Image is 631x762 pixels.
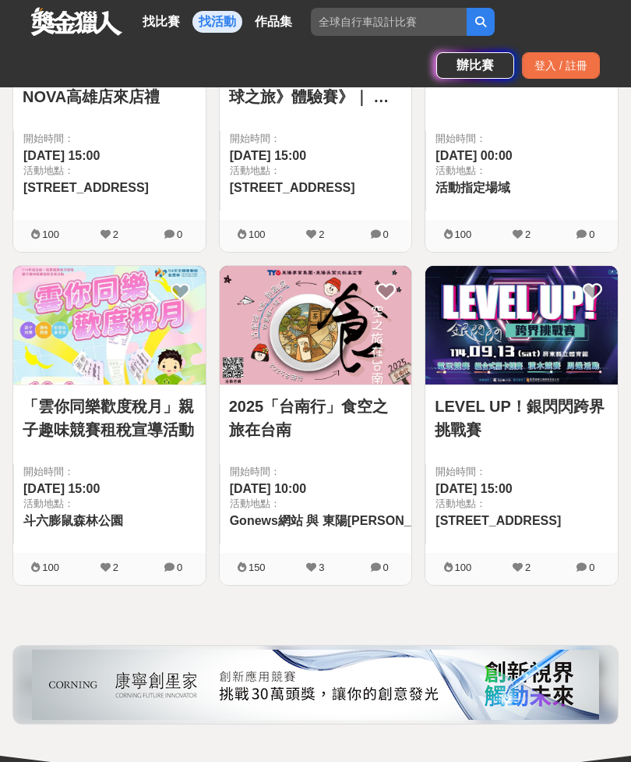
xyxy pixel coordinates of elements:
[230,131,403,147] span: 開始時間：
[435,514,561,527] span: [STREET_ADDRESS]
[435,496,608,512] span: 活動地點：
[229,395,403,441] a: 2025「台南行」食空之旅在台南
[23,482,100,495] span: [DATE] 15:00
[23,163,196,179] span: 活動地點：
[425,266,618,385] img: Cover Image
[23,181,149,194] span: [STREET_ADDRESS]
[589,229,594,240] span: 0
[23,464,196,480] span: 開始時間：
[230,181,355,194] span: [STREET_ADDRESS]
[383,229,389,240] span: 0
[136,11,186,33] a: 找比賽
[249,229,266,240] span: 100
[249,11,298,33] a: 作品集
[177,229,182,240] span: 0
[23,149,100,162] span: [DATE] 15:00
[230,514,539,527] span: Gonews網站 與 東陽[PERSON_NAME]文教基金會粉專
[177,562,182,573] span: 0
[249,562,266,573] span: 150
[319,229,324,240] span: 2
[435,163,608,179] span: 活動地點：
[425,266,618,385] a: Cover Image
[230,496,539,512] span: 活動地點：
[113,229,118,240] span: 2
[435,181,510,194] span: 活動指定場域
[525,562,531,573] span: 2
[23,395,196,441] a: 「雲你同樂歡度稅月」親子趣味競賽租稅宣導活動
[42,562,59,573] span: 100
[230,482,306,495] span: [DATE] 10:00
[525,229,531,240] span: 2
[32,650,599,720] img: f33f8d24-4695-4454-9823-14e52218235c.png
[455,562,472,573] span: 100
[435,464,608,480] span: 開始時間：
[311,8,467,36] input: 全球自行車設計比賽
[220,266,412,385] img: Cover Image
[435,482,512,495] span: [DATE] 15:00
[435,149,512,162] span: [DATE] 00:00
[192,11,242,33] a: 找活動
[435,395,608,441] a: LEVEL UP！銀閃閃跨界挑戰賽
[113,562,118,573] span: 2
[23,131,196,147] span: 開始時間：
[230,163,403,179] span: 活動地點：
[23,496,196,512] span: 活動地點：
[435,131,608,147] span: 開始時間：
[230,464,403,480] span: 開始時間：
[13,266,206,385] img: Cover Image
[230,149,306,162] span: [DATE] 15:00
[589,562,594,573] span: 0
[436,52,514,79] a: 辦比賽
[455,229,472,240] span: 100
[42,229,59,240] span: 100
[383,562,389,573] span: 0
[13,266,206,385] a: Cover Image
[319,562,324,573] span: 3
[522,52,600,79] div: 登入 / 註冊
[23,514,123,527] span: 斗六膨鼠森林公園
[220,266,412,385] a: Cover Image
